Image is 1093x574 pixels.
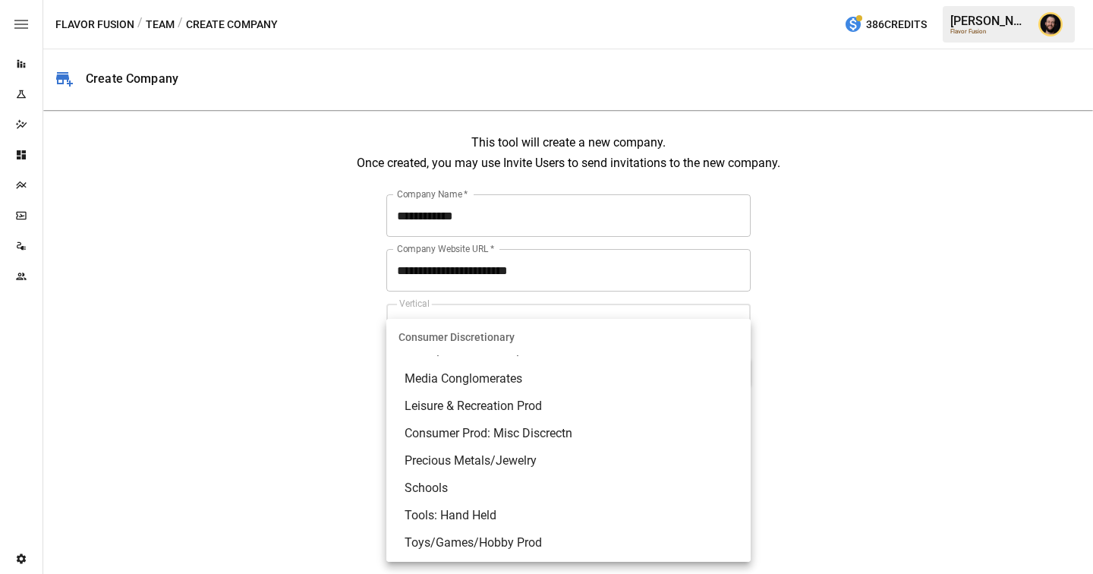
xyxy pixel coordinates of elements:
[386,447,751,475] li: Precious Metals/Jewelry
[386,475,751,502] li: Schools
[386,365,751,393] li: Media Conglomerates
[386,420,751,447] li: Consumer Prod: Misc Discrectn
[386,502,751,529] li: Tools: Hand Held
[386,529,751,557] li: Toys/Games/Hobby Prod
[386,393,751,420] li: Leisure & Recreation Prod
[386,319,751,355] li: Consumer Discretionary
